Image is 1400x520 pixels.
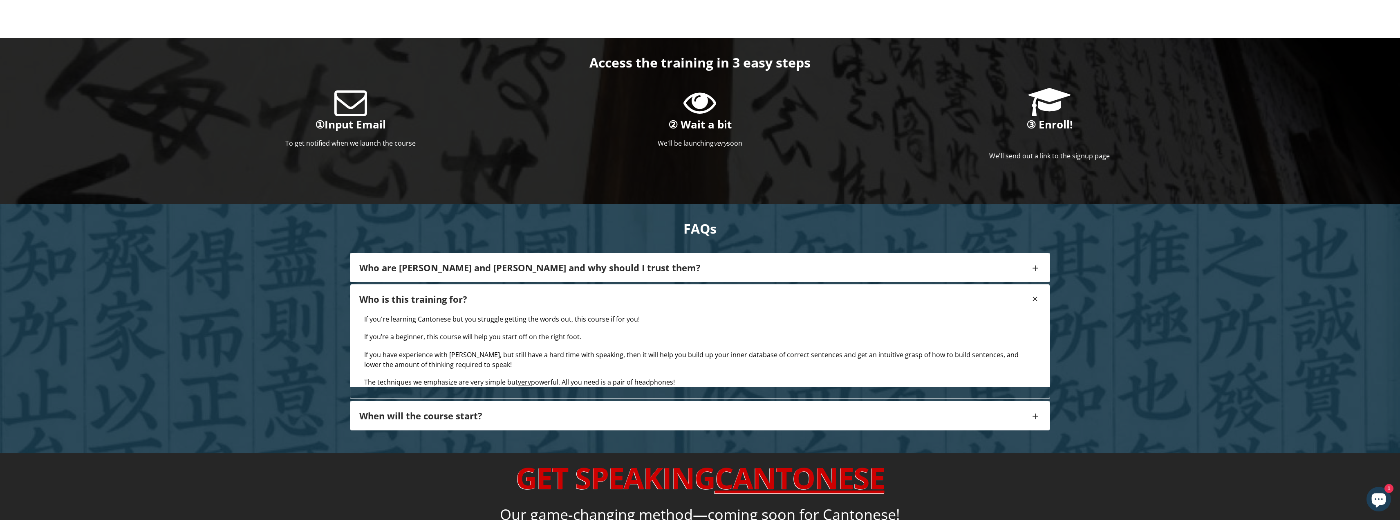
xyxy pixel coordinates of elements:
span: The techniques we emphasize are very simple but powerful. All you need is a pair of headphones! [364,378,675,387]
span: very [518,378,531,387]
span: To get notified when we launch the course [285,139,416,148]
span: ① [315,117,325,132]
em: very [714,139,727,148]
span: We'll be launching soon [658,139,742,148]
span: Input Email [325,117,386,132]
h4: Who are [PERSON_NAME] and [PERSON_NAME] and why should I trust them? [359,262,1030,273]
span: ② Wait a bit [668,117,732,132]
div: Rocket [334,86,367,118]
span: ③ Enroll! [1026,117,1073,132]
h4: When will the course start? [359,410,1030,421]
div: Rocket [1028,86,1071,118]
inbox-online-store-chat: Shopify online store chat [1364,487,1393,513]
h1: GET SPEAKING [182,460,1218,495]
h4: Who is this training for? [359,294,1030,304]
span: We'll send out a link to the signup page [989,151,1110,160]
u: CANTONESE [715,457,885,497]
span: If you're learning Cantonese but you struggle getting the words out, this course if for you! [364,315,640,324]
div: Rocket [683,86,716,118]
span: If you’re a beginner, this course will help you start off on the right foot. [364,332,581,341]
span: If you have experience with [PERSON_NAME], but still have a hard time with speaking, then it will... [364,350,1019,369]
